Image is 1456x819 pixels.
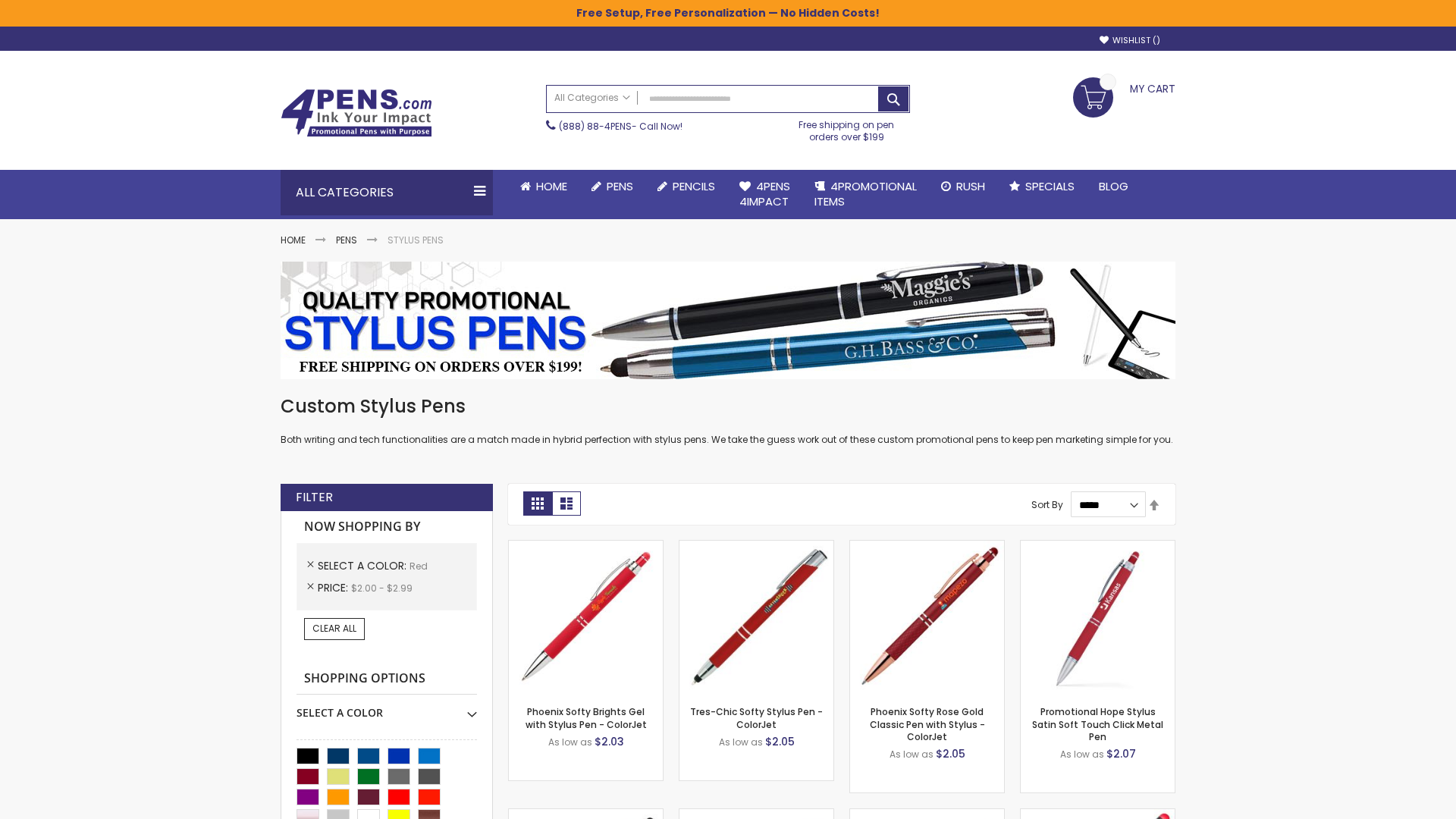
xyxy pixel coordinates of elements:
[508,170,579,203] a: Home
[554,92,630,104] span: All Categories
[783,113,911,143] div: Free shipping on pen orders over $199
[559,120,682,133] span: - Call Now!
[850,541,1004,695] img: Phoenix Softy Rose Gold Classic Pen with Stylus - ColorJet-Red
[814,178,917,209] span: 4PROMOTIONAL ITEMS
[679,540,833,553] a: Tres-Chic Softy Stylus Pen - ColorJet-Red
[1025,178,1075,194] span: Specials
[1060,748,1104,761] span: As low as
[312,622,356,635] span: Clear All
[297,511,477,543] strong: Now Shopping by
[595,734,624,749] span: $2.03
[336,234,357,246] a: Pens
[509,541,663,695] img: Phoenix Softy Brights Gel with Stylus Pen - ColorJet-Red
[645,170,727,203] a: Pencils
[929,170,997,203] a: Rush
[1100,35,1160,46] a: Wishlist
[890,748,934,761] span: As low as
[548,736,592,748] span: As low as
[1021,541,1175,695] img: Promotional Hope Stylus Satin Soft Touch Click Metal Pen-Red
[1031,498,1063,511] label: Sort By
[523,491,552,516] strong: Grid
[281,394,1175,419] h1: Custom Stylus Pens
[409,560,428,573] span: Red
[802,170,929,219] a: 4PROMOTIONALITEMS
[1099,178,1128,194] span: Blog
[607,178,633,194] span: Pens
[673,178,715,194] span: Pencils
[997,170,1087,203] a: Specials
[956,178,985,194] span: Rush
[1032,705,1163,742] a: Promotional Hope Stylus Satin Soft Touch Click Metal Pen
[297,695,477,720] div: Select A Color
[547,86,638,111] a: All Categories
[727,170,802,219] a: 4Pens4impact
[765,734,795,749] span: $2.05
[351,582,413,595] span: $2.00 - $2.99
[509,540,663,553] a: Phoenix Softy Brights Gel with Stylus Pen - ColorJet-Red
[281,170,493,215] div: All Categories
[559,120,632,133] a: (888) 88-4PENS
[739,178,790,209] span: 4Pens 4impact
[1087,170,1141,203] a: Blog
[579,170,645,203] a: Pens
[850,540,1004,553] a: Phoenix Softy Rose Gold Classic Pen with Stylus - ColorJet-Red
[536,178,567,194] span: Home
[679,541,833,695] img: Tres-Chic Softy Stylus Pen - ColorJet-Red
[318,580,351,595] span: Price
[690,705,823,730] a: Tres-Chic Softy Stylus Pen - ColorJet
[281,394,1175,447] div: Both writing and tech functionalities are a match made in hybrid perfection with stylus pens. We ...
[296,489,333,506] strong: Filter
[1021,540,1175,553] a: Promotional Hope Stylus Satin Soft Touch Click Metal Pen-Red
[870,705,985,742] a: Phoenix Softy Rose Gold Classic Pen with Stylus - ColorJet
[719,736,763,748] span: As low as
[388,234,444,246] strong: Stylus Pens
[526,705,647,730] a: Phoenix Softy Brights Gel with Stylus Pen - ColorJet
[281,262,1175,379] img: Stylus Pens
[318,558,409,573] span: Select A Color
[281,234,306,246] a: Home
[936,746,965,761] span: $2.05
[304,618,365,639] a: Clear All
[281,89,432,137] img: 4Pens Custom Pens and Promotional Products
[1106,746,1136,761] span: $2.07
[297,663,477,695] strong: Shopping Options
